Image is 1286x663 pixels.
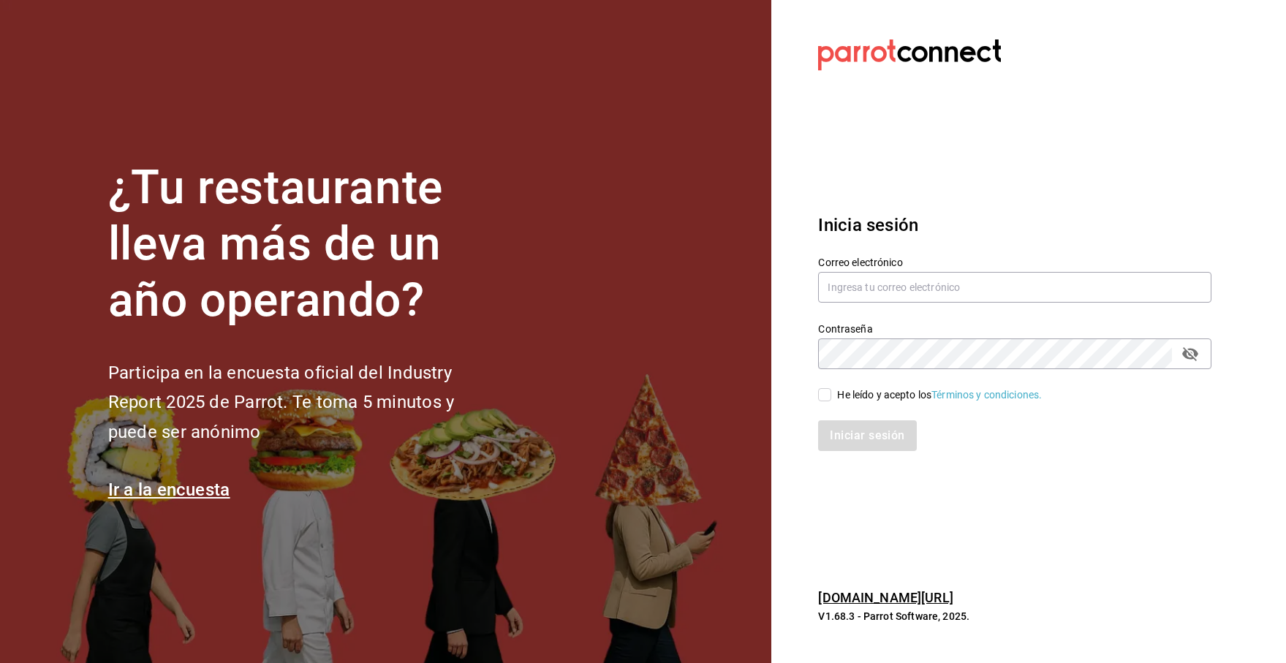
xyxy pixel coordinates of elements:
a: [DOMAIN_NAME][URL] [818,590,953,605]
input: Ingresa tu correo electrónico [818,272,1211,303]
h1: ¿Tu restaurante lleva más de un año operando? [108,160,503,328]
p: V1.68.3 - Parrot Software, 2025. [818,609,1211,624]
label: Contraseña [818,324,1211,334]
label: Correo electrónico [818,257,1211,268]
h2: Participa en la encuesta oficial del Industry Report 2025 de Parrot. Te toma 5 minutos y puede se... [108,358,503,447]
button: passwordField [1178,341,1203,366]
div: He leído y acepto los [837,387,1042,403]
a: Términos y condiciones. [931,389,1042,401]
a: Ir a la encuesta [108,480,230,500]
h3: Inicia sesión [818,212,1211,238]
